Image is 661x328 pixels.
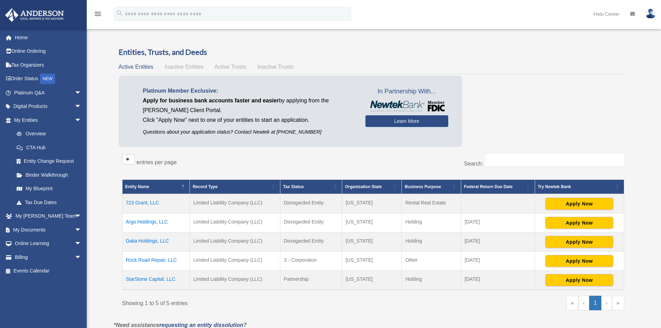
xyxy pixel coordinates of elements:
th: Federal Return Due Date: Activate to sort [461,180,535,194]
td: Argo Holdings, LLC [122,213,190,233]
span: Inactive Trusts [257,64,293,70]
a: Events Calendar [5,264,92,278]
span: Business Purpose [405,184,441,189]
td: Holding [402,271,461,290]
a: Last [612,296,624,310]
td: Rock Road Repair, LLC [122,252,190,271]
img: NewtekBankLogoSM.png [369,101,445,112]
span: arrow_drop_down [75,223,88,237]
a: My Documentsarrow_drop_down [5,223,92,237]
p: Platinum Member Exclusive: [143,86,355,96]
a: CTA Hub [10,141,88,154]
span: arrow_drop_down [75,237,88,251]
a: Platinum Q&Aarrow_drop_down [5,86,92,100]
span: Active Entities [119,64,153,70]
img: User Pic [645,9,656,19]
i: search [116,9,124,17]
span: Tax Status [283,184,304,189]
a: My Entitiesarrow_drop_down [5,113,88,127]
td: Limited Liability Company (LLC) [190,213,280,233]
span: arrow_drop_down [75,86,88,100]
td: Daka Holdings, LLC [122,233,190,252]
td: Partnership [280,271,342,290]
em: *Need assistance ? [114,322,247,328]
td: [US_STATE] [342,233,402,252]
button: Apply Now [545,198,613,210]
td: [US_STATE] [342,271,402,290]
th: Record Type: Activate to sort [190,180,280,194]
span: Entity Name [125,184,149,189]
span: Active Trusts [214,64,246,70]
span: Organization State [345,184,382,189]
label: Search: [464,161,483,167]
a: Online Learningarrow_drop_down [5,237,92,251]
span: In Partnership With... [365,86,448,97]
td: Rental Real Estate [402,194,461,213]
td: [DATE] [461,213,535,233]
div: Showing 1 to 5 of 5 entries [122,296,368,308]
td: Disregarded Entity [280,194,342,213]
p: Click "Apply Now" next to one of your entities to start an application. [143,115,355,125]
th: Tax Status: Activate to sort [280,180,342,194]
h3: Entities, Trusts, and Deeds [119,47,628,58]
td: Limited Liability Company (LLC) [190,194,280,213]
a: Binder Walkthrough [10,168,88,182]
th: Organization State: Activate to sort [342,180,402,194]
span: arrow_drop_down [75,100,88,114]
td: Limited Liability Company (LLC) [190,252,280,271]
span: Record Type [193,184,218,189]
button: Apply Now [545,255,613,267]
a: Overview [10,127,85,141]
a: 1 [589,296,601,310]
td: [DATE] [461,252,535,271]
a: Next [601,296,612,310]
div: NEW [40,74,55,84]
span: arrow_drop_down [75,209,88,224]
td: 723 Grant, LLC [122,194,190,213]
a: Billingarrow_drop_down [5,250,92,264]
td: Limited Liability Company (LLC) [190,271,280,290]
th: Entity Name: Activate to invert sorting [122,180,190,194]
span: Inactive Entities [164,64,203,70]
td: Disregarded Entity [280,233,342,252]
td: Holding [402,233,461,252]
td: [US_STATE] [342,194,402,213]
td: [DATE] [461,233,535,252]
a: Order StatusNEW [5,72,92,86]
a: My [PERSON_NAME] Teamarrow_drop_down [5,209,92,223]
a: Online Ordering [5,44,92,58]
a: Digital Productsarrow_drop_down [5,100,92,113]
button: Apply Now [545,274,613,286]
td: [US_STATE] [342,213,402,233]
button: Apply Now [545,217,613,229]
td: Holding [402,213,461,233]
td: StarStone Capital, LLC [122,271,190,290]
a: Home [5,31,92,44]
a: Previous [578,296,589,310]
span: arrow_drop_down [75,113,88,127]
td: S - Corporation [280,252,342,271]
span: arrow_drop_down [75,250,88,264]
p: Questions about your application status? Contact Newtek at [PHONE_NUMBER] [143,128,355,136]
a: requesting an entity dissolution [159,322,243,328]
a: Tax Organizers [5,58,92,72]
a: Entity Change Request [10,154,88,168]
a: My Blueprint [10,182,88,196]
a: Tax Due Dates [10,195,88,209]
td: [DATE] [461,271,535,290]
i: menu [94,10,102,18]
td: [US_STATE] [342,252,402,271]
td: Other [402,252,461,271]
span: Apply for business bank accounts faster and easier [143,98,279,103]
label: entries per page [137,159,177,165]
a: First [566,296,578,310]
button: Apply Now [545,236,613,248]
td: Disregarded Entity [280,213,342,233]
th: Business Purpose: Activate to sort [402,180,461,194]
img: Anderson Advisors Platinum Portal [3,8,66,22]
th: Try Newtek Bank : Activate to sort [535,180,624,194]
a: menu [94,12,102,18]
a: Learn More [365,115,448,127]
div: Try Newtek Bank [538,183,613,191]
